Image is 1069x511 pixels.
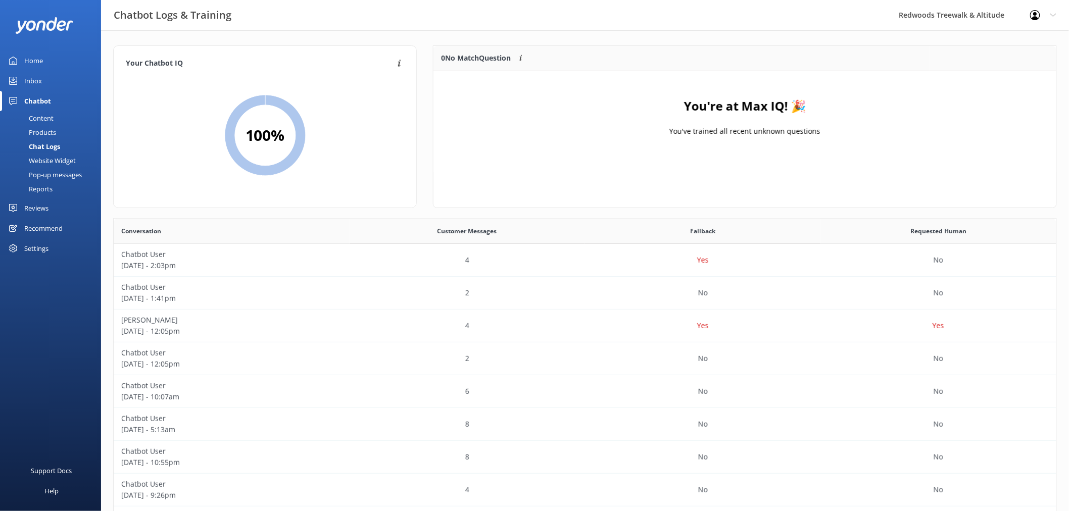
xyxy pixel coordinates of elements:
a: Reports [6,182,101,196]
div: row [114,244,1056,277]
p: [DATE] - 5:13am [121,424,342,435]
div: Recommend [24,218,63,238]
p: No [934,419,943,430]
div: Inbox [24,71,42,91]
p: No [934,451,943,463]
div: Products [6,125,56,139]
a: Website Widget [6,154,101,168]
div: row [114,375,1056,408]
p: Chatbot User [121,479,342,490]
p: No [934,353,943,364]
div: Settings [24,238,48,259]
p: Yes [697,320,709,331]
h4: Your Chatbot IQ [126,58,395,69]
p: [DATE] - 9:26pm [121,490,342,501]
div: row [114,277,1056,310]
span: Conversation [121,226,161,236]
a: Chat Logs [6,139,101,154]
p: No [698,386,708,397]
span: Fallback [690,226,715,236]
p: No [934,386,943,397]
p: 4 [465,320,469,331]
p: 2 [465,353,469,364]
p: No [934,287,943,298]
div: Reviews [24,198,48,218]
div: Support Docs [31,461,72,481]
p: 2 [465,287,469,298]
div: Chatbot [24,91,51,111]
p: 8 [465,451,469,463]
a: Products [6,125,101,139]
p: [DATE] - 12:05pm [121,326,342,337]
div: Home [24,50,43,71]
div: row [114,310,1056,342]
span: Requested Human [910,226,966,236]
div: Content [6,111,54,125]
span: Customer Messages [438,226,497,236]
p: Chatbot User [121,347,342,359]
div: Pop-up messages [6,168,82,182]
p: Yes [933,320,944,331]
p: No [698,451,708,463]
p: Chatbot User [121,282,342,293]
p: No [698,287,708,298]
a: Pop-up messages [6,168,101,182]
p: 4 [465,254,469,266]
p: You've trained all recent unknown questions [669,126,820,137]
img: yonder-white-logo.png [15,17,73,34]
h3: Chatbot Logs & Training [114,7,231,23]
p: 8 [465,419,469,430]
div: row [114,342,1056,375]
p: 6 [465,386,469,397]
p: Chatbot User [121,413,342,424]
p: No [698,353,708,364]
p: [DATE] - 10:07am [121,391,342,402]
p: [DATE] - 12:05pm [121,359,342,370]
div: row [114,441,1056,474]
a: Content [6,111,101,125]
h4: You're at Max IQ! 🎉 [684,96,806,116]
div: row [114,474,1056,506]
div: Help [44,481,59,501]
div: Reports [6,182,53,196]
p: Yes [697,254,709,266]
p: Chatbot User [121,249,342,260]
p: [DATE] - 2:03pm [121,260,342,271]
p: No [698,484,708,495]
p: Chatbot User [121,380,342,391]
div: Website Widget [6,154,76,168]
p: No [934,254,943,266]
div: Chat Logs [6,139,60,154]
p: Chatbot User [121,446,342,457]
p: 4 [465,484,469,495]
p: [PERSON_NAME] [121,315,342,326]
p: No [698,419,708,430]
p: [DATE] - 1:41pm [121,293,342,304]
h2: 100 % [246,123,285,147]
p: No [934,484,943,495]
div: grid [433,71,1056,172]
p: 0 No Match Question [441,53,511,64]
p: [DATE] - 10:55pm [121,457,342,468]
div: row [114,408,1056,441]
